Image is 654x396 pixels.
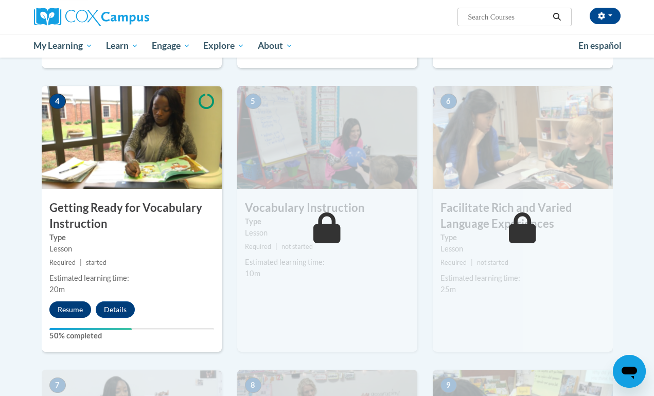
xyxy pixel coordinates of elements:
iframe: Button to launch messaging window [613,355,646,388]
a: En español [572,35,628,57]
span: Explore [203,40,244,52]
img: Course Image [42,86,222,189]
span: 25m [440,285,456,294]
span: not started [281,243,313,250]
div: Lesson [440,243,605,255]
span: | [80,259,82,266]
div: Estimated learning time: [49,273,214,284]
span: 6 [440,94,457,109]
span: 4 [49,94,66,109]
label: 50% completed [49,330,214,341]
span: En español [578,40,622,51]
label: Type [49,232,214,243]
button: Search [549,11,564,23]
div: Lesson [49,243,214,255]
h3: Facilitate Rich and Varied Language Experiences [433,200,613,232]
a: Explore [197,34,251,58]
button: Details [96,301,135,318]
span: not started [477,259,508,266]
a: About [251,34,299,58]
span: My Learning [33,40,93,52]
span: Engage [152,40,190,52]
a: Cox Campus [34,8,219,26]
span: 9 [440,377,457,393]
span: Learn [106,40,138,52]
img: Cox Campus [34,8,149,26]
label: Type [245,216,410,227]
span: 7 [49,377,66,393]
div: Main menu [26,34,628,58]
button: Resume [49,301,91,318]
span: 5 [245,94,261,109]
span: | [275,243,277,250]
h3: Vocabulary Instruction [237,200,417,216]
button: Account Settings [590,8,621,24]
span: Required [440,259,467,266]
img: Course Image [237,86,417,189]
span: 20m [49,285,65,294]
a: Engage [145,34,197,58]
label: Type [440,232,605,243]
span: About [258,40,293,52]
a: Learn [99,34,145,58]
h3: Getting Ready for Vocabulary Instruction [42,200,222,232]
span: 8 [245,377,261,393]
div: Your progress [49,328,132,330]
img: Course Image [433,86,613,189]
span: started [86,259,107,266]
input: Search Courses [467,11,549,23]
span: 10m [245,269,260,278]
div: Estimated learning time: [440,273,605,284]
span: Required [49,259,76,266]
span: Required [245,243,271,250]
a: My Learning [27,34,100,58]
div: Lesson [245,227,410,239]
span: | [471,259,473,266]
div: Estimated learning time: [245,257,410,268]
